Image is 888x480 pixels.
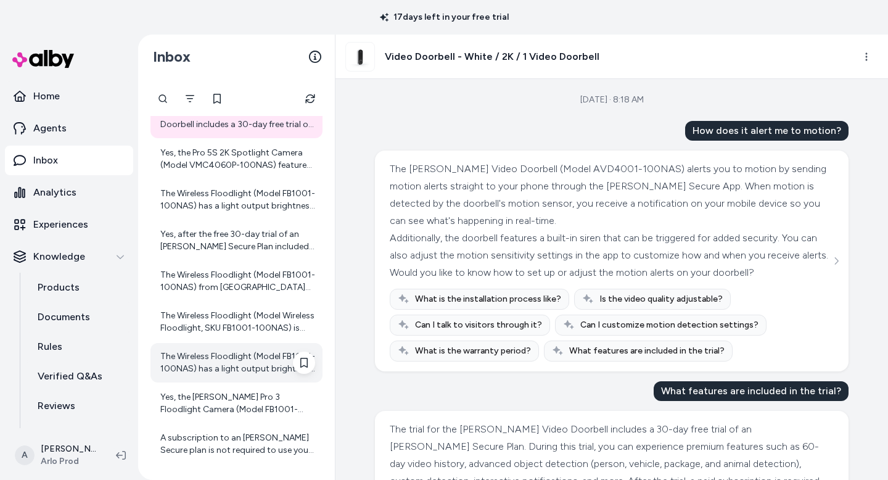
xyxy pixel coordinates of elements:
[346,43,374,71] img: doorbell-1-cam-w.png
[685,121,849,141] div: How does it alert me to motion?
[7,436,106,475] button: A[PERSON_NAME]Arlo Prod
[150,99,323,138] a: The trial for the [PERSON_NAME] Video Doorbell includes a 30-day free trial of an [PERSON_NAME] S...
[153,48,191,66] h2: Inbox
[25,421,133,450] a: Survey Questions
[15,445,35,465] span: A
[160,432,315,457] div: A subscription to an [PERSON_NAME] Secure plan is not required to use your [PERSON_NAME] product,...
[150,424,323,464] a: A subscription to an [PERSON_NAME] Secure plan is not required to use your [PERSON_NAME] product,...
[160,310,315,334] div: The Wireless Floodlight (Model Wireless Floodlight, SKU FB1001-100NAS) is ideal for protecting la...
[38,310,90,325] p: Documents
[33,89,60,104] p: Home
[160,188,315,212] div: The Wireless Floodlight (Model FB1001-100NAS) has a light output brightness of [DATE] to 3000 lum...
[25,273,133,302] a: Products
[654,381,849,401] div: What features are included in the trial?
[25,362,133,391] a: Verified Q&As
[390,230,831,264] div: Additionally, the doorbell features a built-in siren that can be triggered for added security. Yo...
[390,160,831,230] div: The [PERSON_NAME] Video Doorbell (Model AVD4001-100NAS) alerts you to motion by sending motion al...
[33,185,76,200] p: Analytics
[829,254,844,268] button: See more
[25,391,133,421] a: Reviews
[178,86,202,111] button: Filter
[5,178,133,207] a: Analytics
[298,86,323,111] button: Refresh
[33,121,67,136] p: Agents
[150,343,323,383] a: The Wireless Floodlight (Model FB1001-100NAS) has a light output brightness of [DATE] to 3000 lum...
[150,180,323,220] a: The Wireless Floodlight (Model FB1001-100NAS) has a light output brightness of [DATE] to 3000 lum...
[160,228,315,253] div: Yes, after the free 30-day trial of an [PERSON_NAME] Secure Plan included with your [PERSON_NAME]...
[569,345,725,357] span: What features are included in the trial?
[372,11,516,23] p: 17 days left in your free trial
[5,210,133,239] a: Experiences
[33,217,88,232] p: Experiences
[38,339,62,354] p: Rules
[5,242,133,271] button: Knowledge
[5,146,133,175] a: Inbox
[33,153,58,168] p: Inbox
[599,293,723,305] span: Is the video quality adjustable?
[12,50,74,68] img: alby Logo
[580,319,758,331] span: Can I customize motion detection settings?
[41,455,96,468] span: Arlo Prod
[5,81,133,111] a: Home
[150,221,323,260] a: Yes, after the free 30-day trial of an [PERSON_NAME] Secure Plan included with your [PERSON_NAME]...
[38,369,102,384] p: Verified Q&As
[415,293,561,305] span: What is the installation process like?
[385,49,599,64] h3: Video Doorbell - White / 2K / 1 Video Doorbell
[150,384,323,423] a: Yes, the [PERSON_NAME] Pro 3 Floodlight Camera (Model FB1001-100NAS) is motion-activated. It has ...
[150,302,323,342] a: The Wireless Floodlight (Model Wireless Floodlight, SKU FB1001-100NAS) is ideal for protecting la...
[390,264,831,281] div: Would you like to know how to set up or adjust the motion alerts on your doorbell?
[150,139,323,179] a: Yes, the Pro 5S 2K Spotlight Camera (Model VMC4060P-100NAS) features 12x digital zoom. It also ha...
[160,269,315,294] div: The Wireless Floodlight (Model FB1001-100NAS) from [GEOGRAPHIC_DATA] features a rechargeable batt...
[38,399,75,413] p: Reviews
[41,443,96,455] p: [PERSON_NAME]
[580,94,644,106] div: [DATE] · 8:18 AM
[38,280,80,295] p: Products
[160,391,315,416] div: Yes, the [PERSON_NAME] Pro 3 Floodlight Camera (Model FB1001-100NAS) is motion-activated. It has ...
[33,249,85,264] p: Knowledge
[160,106,315,131] div: The trial for the [PERSON_NAME] Video Doorbell includes a 30-day free trial of an [PERSON_NAME] S...
[160,350,315,375] div: The Wireless Floodlight (Model FB1001-100NAS) has a light output brightness of [DATE] to 3000 lum...
[5,114,133,143] a: Agents
[160,147,315,172] div: Yes, the Pro 5S 2K Spotlight Camera (Model VMC4060P-100NAS) features 12x digital zoom. It also ha...
[150,262,323,301] a: The Wireless Floodlight (Model FB1001-100NAS) from [GEOGRAPHIC_DATA] features a rechargeable batt...
[25,302,133,332] a: Documents
[25,332,133,362] a: Rules
[415,345,531,357] span: What is the warranty period?
[415,319,542,331] span: Can I talk to visitors through it?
